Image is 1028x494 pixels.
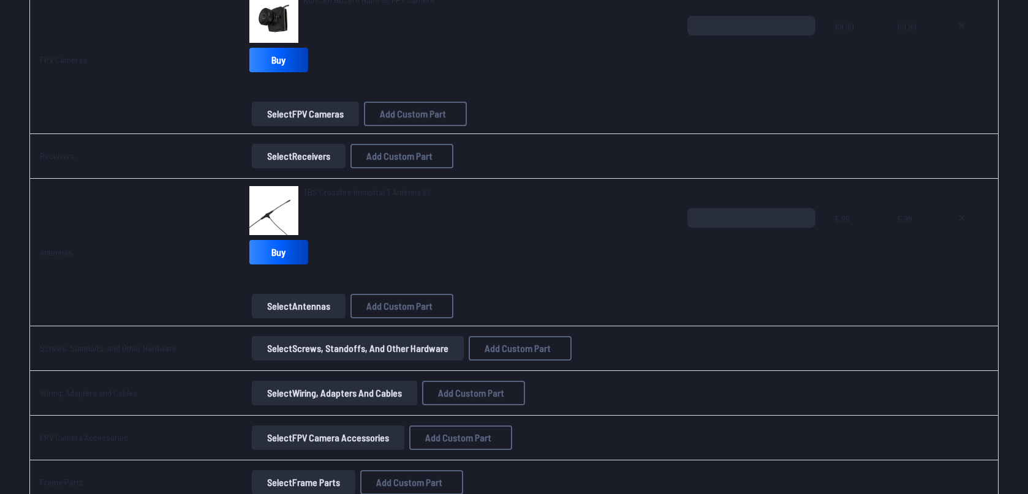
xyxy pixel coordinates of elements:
button: Add Custom Part [364,102,467,126]
span: 5.99 [898,208,927,267]
button: Add Custom Part [469,336,572,361]
a: SelectReceivers [249,144,348,168]
a: SelectFPV Cameras [249,102,361,126]
button: Add Custom Part [409,425,512,450]
a: Screws, Standoffs, and Other Hardware [40,343,176,353]
a: Frame Parts [40,477,83,487]
button: SelectWiring, Adapters and Cables [252,381,417,405]
span: TBS Crossfire Immortal T Antenna V2 [303,187,431,197]
span: 69.99 [898,16,927,75]
a: SelectAntennas [249,294,348,318]
a: SelectWiring, Adapters and Cables [249,381,420,405]
span: Add Custom Part [438,388,504,398]
span: Add Custom Part [380,109,446,119]
a: FPV Camera Accessories [40,432,128,443]
a: Receivers [40,151,75,161]
span: Add Custom Part [366,301,433,311]
span: Add Custom Part [366,151,433,161]
span: Add Custom Part [376,477,442,487]
a: SelectScrews, Standoffs, and Other Hardware [249,336,466,361]
button: Add Custom Part [422,381,525,405]
button: SelectScrews, Standoffs, and Other Hardware [252,336,464,361]
span: Add Custom Part [425,433,491,443]
a: SelectFPV Camera Accessories [249,425,407,450]
a: Buy [249,240,308,264]
a: FPV Cameras [40,54,87,65]
span: Add Custom Part [485,343,551,353]
button: SelectReceivers [252,144,346,168]
button: Add Custom Part [350,144,453,168]
a: Wiring, Adapters and Cables [40,387,137,398]
button: SelectAntennas [252,294,346,318]
a: TBS Crossfire Immortal T Antenna V2 [303,186,431,198]
a: Antennas [40,247,72,257]
button: SelectFPV Camera Accessories [252,425,404,450]
a: Buy [249,48,308,72]
button: SelectFPV Cameras [252,102,359,126]
img: image [249,186,298,235]
span: 5.99 [835,208,878,267]
span: 69.99 [835,16,878,75]
button: Add Custom Part [350,294,453,318]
